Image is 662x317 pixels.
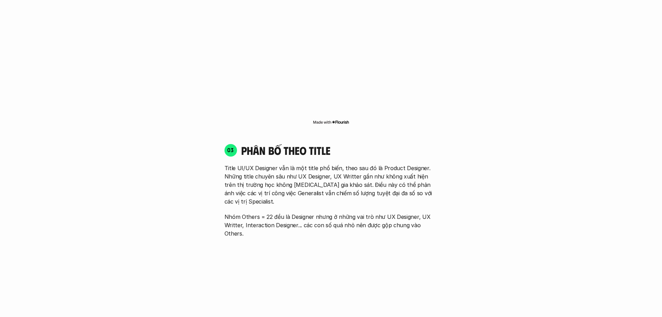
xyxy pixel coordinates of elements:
[224,213,438,238] p: Nhóm Others = 22 đều là Designer nhưng ở những vai trò như UX Designer, UX Writter, Interaction D...
[227,147,234,153] p: 03
[241,144,438,157] h4: phân bố theo title
[313,119,349,125] img: Made with Flourish
[224,164,438,206] p: Title UI/UX Designer vẫn là một title phổ biến, theo sau đó là Product Designer. Những title chuy...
